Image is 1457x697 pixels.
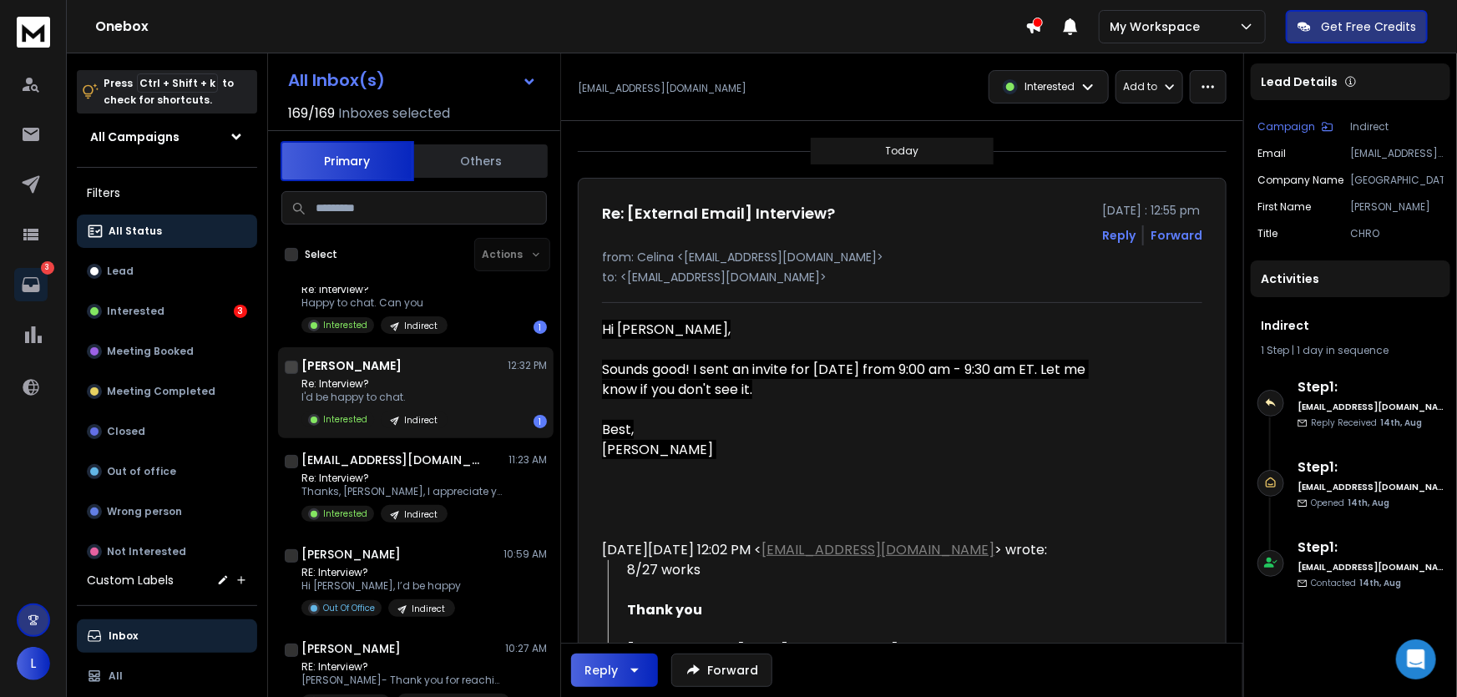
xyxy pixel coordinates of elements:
p: [PERSON_NAME] [1350,200,1444,214]
span: 169 / 169 [288,104,335,124]
p: from: Celina <[EMAIL_ADDRESS][DOMAIN_NAME]> [602,249,1202,265]
div: Forward [1151,227,1202,244]
strong: [PERSON_NAME] M. B. [PERSON_NAME] MHRM, PHR, SHRM-CP [627,620,1090,659]
h6: [EMAIL_ADDRESS][DOMAIN_NAME] [1298,401,1444,413]
p: to: <[EMAIL_ADDRESS][DOMAIN_NAME]> [602,269,1202,285]
p: Indirect [412,603,445,615]
div: 1 [534,415,547,428]
p: [PERSON_NAME]- Thank you for reaching [301,674,502,687]
p: All [109,669,123,683]
p: 3 [41,261,54,275]
p: Out Of Office [323,602,375,614]
span: 14th, Aug [1380,417,1422,429]
p: Interested [323,413,367,426]
p: Re: Interview? [301,283,448,296]
button: Meeting Completed [77,375,257,408]
p: Interested [107,305,164,318]
button: Forward [671,654,772,687]
p: Indirect [1350,120,1444,134]
button: Reply [1102,227,1136,244]
p: [EMAIL_ADDRESS][DOMAIN_NAME] [1350,147,1444,160]
h1: Re: [External Email] Interview? [602,202,835,225]
p: RE: Interview? [301,566,461,579]
h6: Step 1 : [1298,457,1444,477]
div: 8/27 works [627,560,1090,580]
button: Primary [281,141,414,181]
div: [DATE][DATE] 12:02 PM < > wrote: [602,540,1090,560]
p: First Name [1257,200,1311,214]
button: Closed [77,415,257,448]
p: Lead [107,265,134,278]
h6: Step 1 : [1298,538,1444,558]
p: I'd be happy to chat. [301,391,448,404]
p: Indirect [404,508,438,521]
button: Out of office [77,455,257,488]
a: [EMAIL_ADDRESS][DOMAIN_NAME] [761,540,994,559]
button: Reply [571,654,658,687]
p: Opened [1311,497,1389,509]
p: Inbox [109,629,138,643]
h6: [EMAIL_ADDRESS][DOMAIN_NAME] [1298,561,1444,573]
h1: All Inbox(s) [288,72,385,88]
div: Activities [1251,260,1450,297]
h1: [EMAIL_ADDRESS][DOMAIN_NAME] [301,452,485,468]
h3: Filters [77,181,257,205]
p: Out of office [107,465,176,478]
h1: All Campaigns [90,129,180,145]
button: Interested3 [77,295,257,328]
button: Lead [77,255,257,288]
span: 1 Step [1261,343,1289,357]
p: [EMAIL_ADDRESS][DOMAIN_NAME] [578,82,746,95]
p: All Status [109,225,162,238]
p: Thanks, [PERSON_NAME], I appreciate your [301,485,502,498]
p: Interested [1024,80,1075,93]
p: Happy to chat. Can you [301,296,448,310]
button: All Status [77,215,257,248]
p: Meeting Completed [107,385,215,398]
span: Ctrl + Shift + k [137,73,218,93]
h3: Inboxes selected [338,104,450,124]
p: Reply Received [1311,417,1422,429]
strong: Thank you [627,600,702,619]
p: 10:27 AM [505,642,547,655]
button: All Inbox(s) [275,63,550,97]
p: Wrong person [107,505,182,518]
p: RE: Interview? [301,660,502,674]
p: [DATE] : 12:55 pm [1102,202,1202,219]
div: | [1261,344,1440,357]
span: Best, [602,420,634,439]
p: My Workspace [1110,18,1207,35]
button: All [77,659,257,693]
p: Indirect [404,320,438,332]
p: Press to check for shortcuts. [104,75,234,109]
button: Inbox [77,619,257,653]
h6: Step 1 : [1298,377,1444,397]
p: Get Free Credits [1321,18,1416,35]
p: Meeting Booked [107,345,194,358]
p: CHRO [1350,227,1444,240]
p: Campaign [1257,120,1315,134]
div: 1 [534,321,547,334]
h1: [PERSON_NAME] [301,357,402,374]
h1: Onebox [95,17,1025,37]
div: Open Intercom Messenger [1396,639,1436,679]
button: Others [414,143,548,179]
p: Hi [PERSON_NAME], I’d be happy [301,579,461,593]
p: Indirect [404,414,438,427]
button: Campaign [1257,120,1333,134]
span: 14th, Aug [1348,497,1389,509]
span: Hi [PERSON_NAME], [602,320,731,339]
span: 14th, Aug [1359,577,1401,589]
p: Not Interested [107,545,186,558]
label: Select [305,248,337,261]
p: 12:32 PM [508,359,547,372]
span: [PERSON_NAME] [602,440,713,459]
p: Interested [323,319,367,331]
div: 3 [234,305,247,318]
span: Sounds good! I sent an invite for [DATE] from 9:00 am - 9:30 am ET. Let me know if you don't see it. [602,360,1089,399]
button: L [17,647,50,680]
p: Add to [1123,80,1157,93]
p: Interested [323,508,367,520]
button: Get Free Credits [1286,10,1428,43]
